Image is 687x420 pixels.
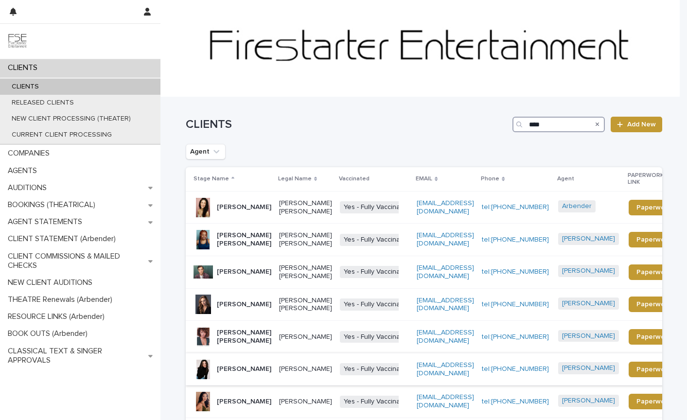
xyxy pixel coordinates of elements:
[417,297,474,312] a: [EMAIL_ADDRESS][DOMAIN_NAME]
[562,202,592,210] a: Arbender
[611,117,662,132] a: Add New
[279,231,332,248] p: [PERSON_NAME] [PERSON_NAME]
[278,174,312,184] p: Legal Name
[636,269,671,276] span: Paperwork
[340,363,414,375] span: Yes - Fully Vaccinated
[482,366,549,372] a: tel:[PHONE_NUMBER]‬
[4,329,95,338] p: BOOK OUTS (Arbender)
[628,170,673,188] p: PAPERWORK LINK
[629,200,679,215] a: Paperwork
[636,366,671,373] span: Paperwork
[340,234,414,246] span: Yes - Fully Vaccinated
[629,232,679,247] a: Paperwork
[279,333,332,341] p: [PERSON_NAME]
[482,398,549,405] a: tel:[PHONE_NUMBER]
[279,297,332,313] p: [PERSON_NAME] [PERSON_NAME]
[4,99,82,107] p: RELEASED CLIENTS
[629,362,679,377] a: Paperwork
[4,217,90,227] p: AGENT STATEMENTS
[217,300,271,309] p: [PERSON_NAME]
[4,131,120,139] p: CURRENT CLIENT PROCESSING
[279,365,332,373] p: [PERSON_NAME]
[627,121,656,128] span: Add New
[557,174,574,184] p: Agent
[340,298,414,311] span: Yes - Fully Vaccinated
[186,144,226,159] button: Agent
[4,63,45,72] p: CLIENTS
[629,297,679,312] a: Paperwork
[562,235,615,243] a: [PERSON_NAME]
[340,266,414,278] span: Yes - Fully Vaccinated
[4,183,54,192] p: AUDITIONS
[417,264,474,280] a: [EMAIL_ADDRESS][DOMAIN_NAME]
[4,312,112,321] p: RESOURCE LINKS (Arbender)
[4,252,148,270] p: CLIENT COMMISSIONS & MAILED CHECKS
[482,301,549,308] a: tel:[PHONE_NUMBER]
[481,174,499,184] p: Phone
[636,236,671,243] span: Paperwork
[629,394,679,409] a: Paperwork
[562,267,615,275] a: [PERSON_NAME]
[4,149,57,158] p: COMPANIES
[217,268,271,276] p: [PERSON_NAME]
[279,398,332,406] p: [PERSON_NAME]
[4,115,139,123] p: NEW CLIENT PROCESSING (THEATER)
[194,174,229,184] p: Stage Name
[4,200,103,210] p: BOOKINGS (THEATRICAL)
[482,204,549,210] a: tel:[PHONE_NUMBER]
[217,231,271,248] p: [PERSON_NAME] [PERSON_NAME]
[417,200,474,215] a: [EMAIL_ADDRESS][DOMAIN_NAME]
[217,329,271,345] p: [PERSON_NAME] [PERSON_NAME]
[340,396,414,408] span: Yes - Fully Vaccinated
[512,117,605,132] input: Search
[417,329,474,344] a: [EMAIL_ADDRESS][DOMAIN_NAME]
[4,295,120,304] p: THEATRE Renewals (Arbender)
[217,365,271,373] p: [PERSON_NAME]
[217,398,271,406] p: [PERSON_NAME]
[340,201,414,213] span: Yes - Fully Vaccinated
[636,204,671,211] span: Paperwork
[636,398,671,405] span: Paperwork
[186,118,509,132] h1: CLIENTS
[279,199,332,216] p: [PERSON_NAME] [PERSON_NAME]
[416,174,432,184] p: EMAIL
[482,333,549,340] a: tel:[PHONE_NUMBER]
[217,203,271,211] p: [PERSON_NAME]
[636,301,671,308] span: Paperwork
[4,234,123,244] p: CLIENT STATEMENT (Arbender)
[340,331,414,343] span: Yes - Fully Vaccinated
[562,332,615,340] a: [PERSON_NAME]
[4,278,100,287] p: NEW CLIENT AUDITIONS
[629,329,679,345] a: Paperwork
[562,364,615,372] a: [PERSON_NAME]
[339,174,370,184] p: Vaccinated
[8,32,27,51] img: 9JgRvJ3ETPGCJDhvPVA5
[636,333,671,340] span: Paperwork
[482,268,549,275] a: tel:[PHONE_NUMBER]
[4,347,148,365] p: CLASSICAL TEXT & SINGER APPROVALS
[629,264,679,280] a: Paperwork
[417,362,474,377] a: [EMAIL_ADDRESS][DOMAIN_NAME]
[4,83,47,91] p: CLIENTS
[482,236,549,243] a: tel:[PHONE_NUMBER]
[562,299,615,308] a: [PERSON_NAME]
[417,232,474,247] a: [EMAIL_ADDRESS][DOMAIN_NAME]
[417,394,474,409] a: [EMAIL_ADDRESS][DOMAIN_NAME]
[279,264,332,280] p: [PERSON_NAME] [PERSON_NAME]
[4,166,45,175] p: AGENTS
[562,397,615,405] a: [PERSON_NAME]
